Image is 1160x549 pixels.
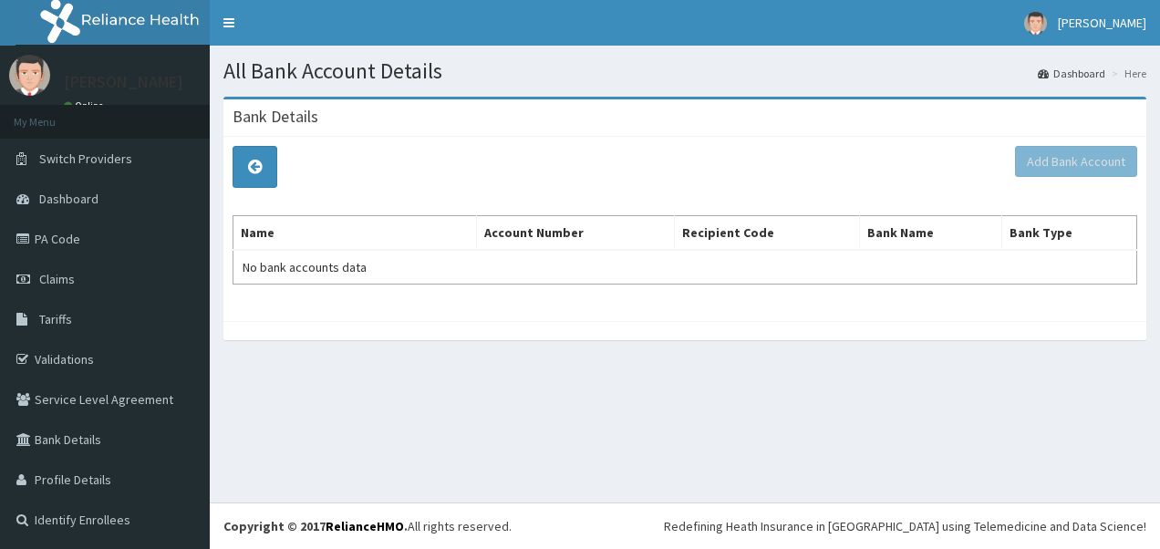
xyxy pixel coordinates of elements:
[326,518,404,534] a: RelianceHMO
[1015,146,1137,177] button: Add Bank Account
[9,55,50,96] img: User Image
[39,311,72,327] span: Tariffs
[1058,15,1146,31] span: [PERSON_NAME]
[243,259,367,275] span: No bank accounts data
[664,517,1146,535] div: Redefining Heath Insurance in [GEOGRAPHIC_DATA] using Telemedicine and Data Science!
[860,216,1001,251] th: Bank Name
[1001,216,1136,251] th: Bank Type
[64,99,108,112] a: Online
[39,271,75,287] span: Claims
[223,518,408,534] strong: Copyright © 2017 .
[1024,12,1047,35] img: User Image
[223,59,1146,83] h1: All Bank Account Details
[233,109,318,125] h3: Bank Details
[476,216,674,251] th: Account Number
[210,502,1160,549] footer: All rights reserved.
[1038,66,1105,81] a: Dashboard
[1107,66,1146,81] li: Here
[39,191,98,207] span: Dashboard
[233,216,477,251] th: Name
[39,150,132,167] span: Switch Providers
[674,216,860,251] th: Recipient Code
[64,74,183,90] p: [PERSON_NAME]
